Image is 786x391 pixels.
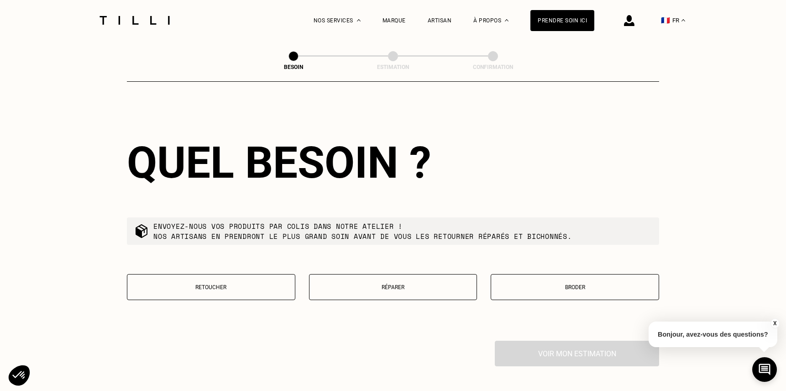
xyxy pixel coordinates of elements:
[530,10,594,31] a: Prendre soin ici
[383,17,406,24] a: Marque
[314,284,472,291] p: Réparer
[496,284,654,291] p: Broder
[127,274,295,300] button: Retoucher
[624,15,634,26] img: icône connexion
[447,64,539,70] div: Confirmation
[132,284,290,291] p: Retoucher
[357,19,361,21] img: Menu déroulant
[153,221,572,241] p: Envoyez-nous vos produits par colis dans notre atelier ! Nos artisans en prendront le plus grand ...
[428,17,452,24] a: Artisan
[248,64,339,70] div: Besoin
[505,19,508,21] img: Menu déroulant à propos
[309,274,477,300] button: Réparer
[661,16,670,25] span: 🇫🇷
[96,16,173,25] img: Logo du service de couturière Tilli
[134,224,149,238] img: commande colis
[491,274,659,300] button: Broder
[681,19,685,21] img: menu déroulant
[347,64,439,70] div: Estimation
[770,318,779,328] button: X
[649,322,777,347] p: Bonjour, avez-vous des questions?
[127,137,659,188] div: Quel besoin ?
